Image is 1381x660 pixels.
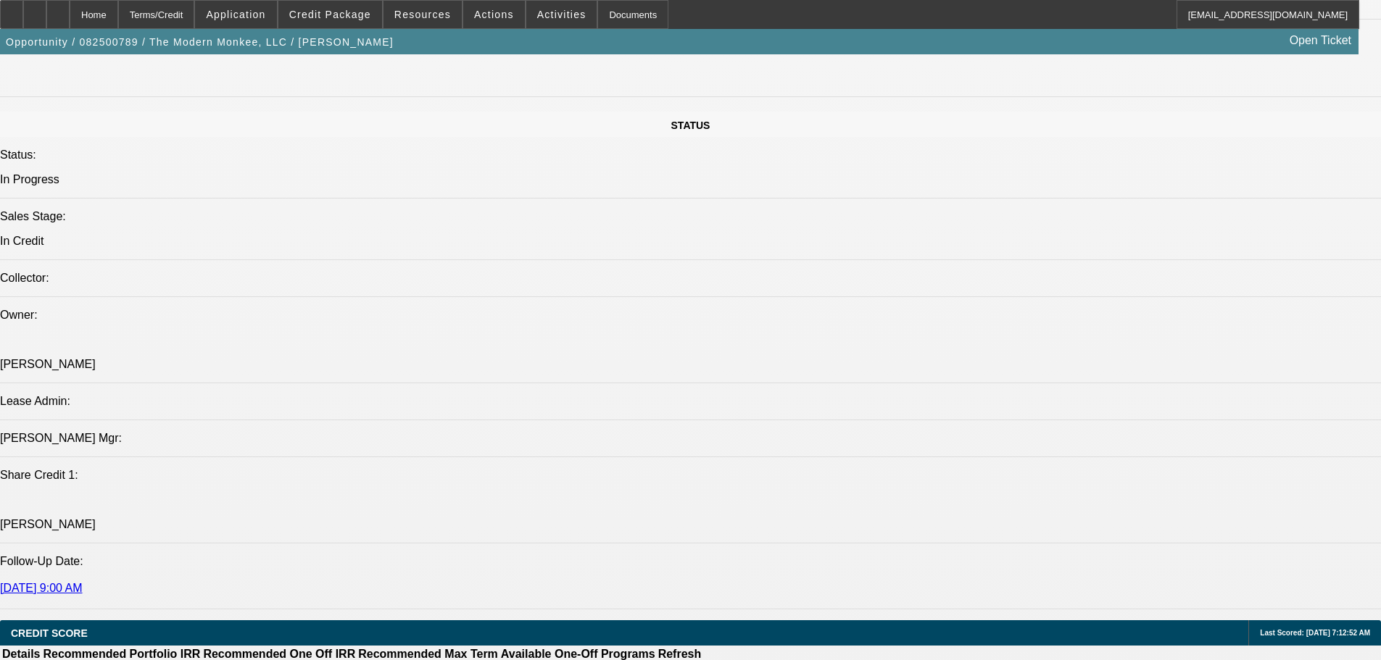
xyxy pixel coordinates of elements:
[526,1,597,28] button: Activities
[289,9,371,20] span: Credit Package
[671,120,710,131] span: STATUS
[1284,28,1357,53] a: Open Ticket
[195,1,276,28] button: Application
[394,9,451,20] span: Resources
[474,9,514,20] span: Actions
[463,1,525,28] button: Actions
[6,36,394,48] span: Opportunity / 082500789 / The Modern Monkee, LLC / [PERSON_NAME]
[278,1,382,28] button: Credit Package
[206,9,265,20] span: Application
[537,9,586,20] span: Activities
[11,627,88,639] span: CREDIT SCORE
[1260,629,1370,637] span: Last Scored: [DATE] 7:12:52 AM
[383,1,462,28] button: Resources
